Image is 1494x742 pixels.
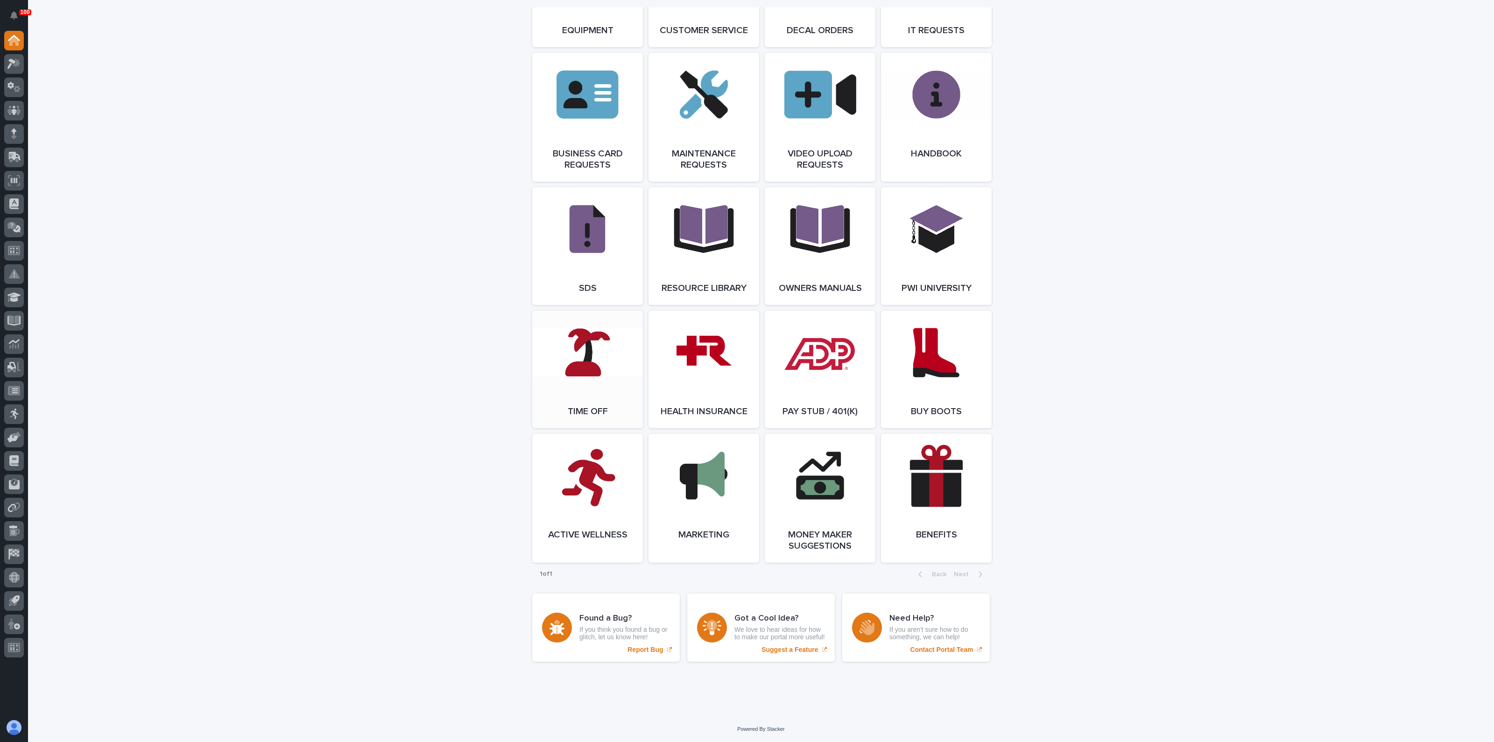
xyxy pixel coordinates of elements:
a: Pay Stub / 401(k) [765,311,875,428]
h3: Need Help? [889,614,980,624]
a: SDS [532,187,643,305]
a: Video Upload Requests [765,53,875,182]
a: Report Bug [532,594,680,662]
a: Business Card Requests [532,53,643,182]
a: Resource Library [648,187,759,305]
a: Powered By Stacker [737,726,784,732]
a: Owners Manuals [765,187,875,305]
p: 100 [21,9,30,15]
a: Handbook [881,53,992,182]
p: 1 of 1 [532,563,560,586]
button: Back [911,570,950,579]
a: Marketing [648,434,759,563]
p: If you think you found a bug or glitch, let us know here! [579,626,670,642]
a: Contact Portal Team [842,594,990,662]
a: Suggest a Feature [687,594,835,662]
a: Benefits [881,434,992,563]
span: Next [954,571,974,578]
span: Back [926,571,946,578]
h3: Found a Bug? [579,614,670,624]
p: If you aren't sure how to do something, we can help! [889,626,980,642]
a: Buy Boots [881,311,992,428]
p: We love to hear ideas for how to make our portal more useful! [734,626,825,642]
button: Next [950,570,990,579]
button: Notifications [4,6,24,25]
div: Notifications100 [12,11,24,26]
a: Maintenance Requests [648,53,759,182]
button: users-avatar [4,718,24,737]
a: Health Insurance [648,311,759,428]
p: Contact Portal Team [910,646,973,654]
a: PWI University [881,187,992,305]
h3: Got a Cool Idea? [734,614,825,624]
p: Report Bug [627,646,663,654]
p: Suggest a Feature [761,646,818,654]
a: Time Off [532,311,643,428]
a: Money Maker Suggestions [765,434,875,563]
a: Active Wellness [532,434,643,563]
